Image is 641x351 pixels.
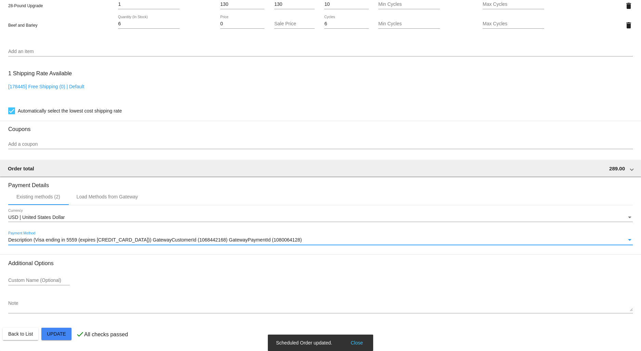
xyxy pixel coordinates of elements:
[378,21,440,27] input: Min Cycles
[118,2,180,7] input: Quantity (In Stock)
[8,237,302,243] span: Description (Visa ending in 5559 (expires [CREDIT_CARD_DATA])) GatewayCustomerId (1068442168) Gat...
[483,2,544,7] input: Max Cycles
[8,166,34,171] span: Order total
[349,339,365,346] button: Close
[8,237,633,243] mat-select: Payment Method
[16,194,60,199] div: Existing methods (2)
[8,177,633,188] h3: Payment Details
[41,328,71,340] button: Update
[8,260,633,266] h3: Additional Options
[8,3,43,8] span: 28-Pound Upgrade
[274,2,315,7] input: Sale Price
[625,2,633,10] mat-icon: delete
[8,121,633,132] h3: Coupons
[625,21,633,29] mat-icon: delete
[324,2,368,7] input: Cycles
[118,21,180,27] input: Quantity (In Stock)
[276,339,365,346] simple-snack-bar: Scheduled Order updated.
[8,278,70,283] input: Custom Name (Optional)
[77,194,138,199] div: Load Methods from Gateway
[8,23,37,28] span: Beef and Barley
[378,2,440,7] input: Min Cycles
[324,21,368,27] input: Cycles
[8,214,65,220] span: USD | United States Dollar
[274,21,315,27] input: Sale Price
[8,49,633,54] input: Add an item
[220,2,264,7] input: Price
[8,66,72,81] h3: 1 Shipping Rate Available
[8,331,33,337] span: Back to List
[3,328,38,340] button: Back to List
[8,215,633,220] mat-select: Currency
[8,84,84,89] a: [178445] Free Shipping (0) | Default
[220,21,264,27] input: Price
[609,166,625,171] span: 289.00
[18,107,122,115] span: Automatically select the lowest cost shipping rate
[8,142,633,147] input: Add a coupon
[483,21,544,27] input: Max Cycles
[84,331,128,338] p: All checks passed
[76,330,84,338] mat-icon: check
[47,331,66,337] span: Update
